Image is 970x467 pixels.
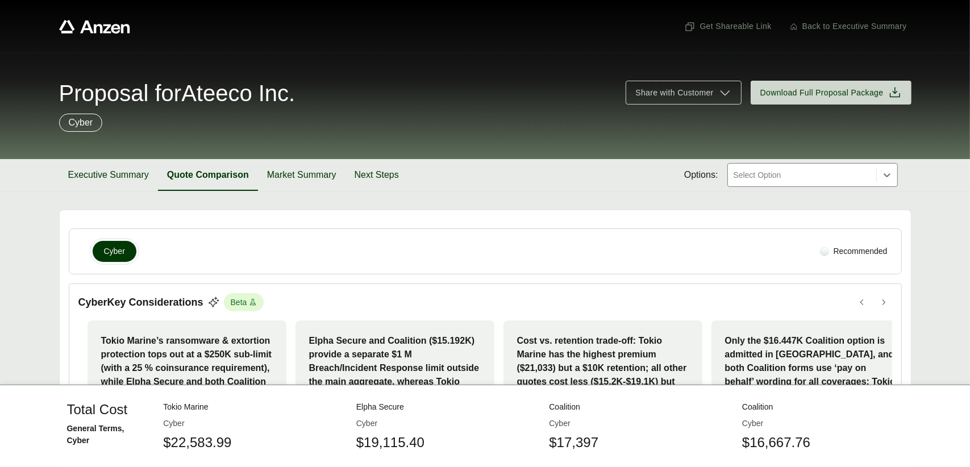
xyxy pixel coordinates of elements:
[93,241,136,262] button: Cyber
[730,439,775,451] span: View details
[101,434,155,455] button: View details
[69,116,93,130] p: Cyber
[517,334,689,416] p: Cost vs. retention trade-off: Tokio Marine has the highest premium ($21,033) but a $10K retention...
[635,87,713,99] span: Share with Customer
[59,159,158,191] button: Executive Summary
[760,87,884,99] span: Download Full Proposal Package
[314,439,359,451] span: View details
[815,241,892,262] div: Recommended
[751,81,911,105] button: Download Full Proposal Package
[785,16,911,37] button: Back to Executive Summary
[725,434,779,455] button: View details
[224,293,264,311] span: Beta
[59,20,130,34] a: Anzen website
[522,439,567,451] span: View details
[78,295,203,310] p: Cyber Key Considerations
[258,159,345,191] button: Market Summary
[158,159,258,191] button: Quote Comparison
[725,334,897,430] p: Only the $16.447K Coalition option is admitted in [GEOGRAPHIC_DATA], and both Coalition forms use...
[106,439,151,451] span: View details
[309,434,363,455] button: View details
[101,334,273,416] p: Tokio Marine’s ransomware & extortion protection tops out at a $250K sub-limit (with a 25 % coins...
[309,334,481,430] p: Elpha Secure and Coalition ($15.192K) provide a separate $1 M Breach/Incident Response limit outs...
[345,159,408,191] button: Next Steps
[680,16,776,37] button: Get Shareable Link
[517,434,571,455] button: View details
[626,81,741,105] button: Share with Customer
[104,245,125,257] span: Cyber
[684,168,718,182] span: Options:
[684,20,772,32] span: Get Shareable Link
[59,82,295,105] span: Proposal for Ateeco Inc.
[802,20,907,32] span: Back to Executive Summary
